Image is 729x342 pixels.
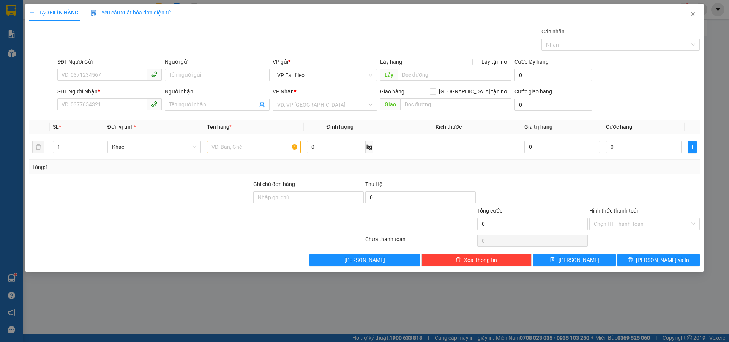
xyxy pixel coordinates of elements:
[29,9,79,16] span: TẠO ĐƠN HÀNG
[533,254,615,266] button: save[PERSON_NAME]
[690,11,696,17] span: close
[688,144,696,150] span: plus
[165,87,269,96] div: Người nhận
[57,87,162,96] div: SĐT Người Nhận
[107,124,136,130] span: Đơn vị tính
[273,88,294,95] span: VP Nhận
[53,124,59,130] span: SL
[380,69,398,81] span: Lấy
[478,58,511,66] span: Lấy tận nơi
[398,69,511,81] input: Dọc đường
[636,256,689,264] span: [PERSON_NAME] và In
[514,88,552,95] label: Cước giao hàng
[436,124,462,130] span: Kích thước
[436,87,511,96] span: [GEOGRAPHIC_DATA] tận nơi
[57,58,162,66] div: SĐT Người Gửi
[456,257,461,263] span: delete
[259,102,265,108] span: user-add
[524,124,552,130] span: Giá trị hàng
[309,254,420,266] button: [PERSON_NAME]
[559,256,599,264] span: [PERSON_NAME]
[253,191,364,203] input: Ghi chú đơn hàng
[112,141,197,153] span: Khác
[550,257,555,263] span: save
[151,71,157,77] span: phone
[400,98,511,110] input: Dọc đường
[344,256,385,264] span: [PERSON_NAME]
[628,257,633,263] span: printer
[29,10,35,15] span: plus
[380,88,404,95] span: Giao hàng
[682,4,704,25] button: Close
[91,10,97,16] img: icon
[253,181,295,187] label: Ghi chú đơn hàng
[688,141,697,153] button: plus
[380,59,402,65] span: Lấy hàng
[327,124,353,130] span: Định lượng
[151,101,157,107] span: phone
[524,141,600,153] input: 0
[477,208,502,214] span: Tổng cước
[589,208,640,214] label: Hình thức thanh toán
[366,141,373,153] span: kg
[207,141,301,153] input: VD: Bàn, Ghế
[514,99,592,111] input: Cước giao hàng
[91,9,171,16] span: Yêu cầu xuất hóa đơn điện tử
[464,256,497,264] span: Xóa Thông tin
[165,58,269,66] div: Người gửi
[364,235,477,248] div: Chưa thanh toán
[32,163,281,171] div: Tổng: 1
[380,98,400,110] span: Giao
[541,28,565,35] label: Gán nhãn
[273,58,377,66] div: VP gửi
[365,181,383,187] span: Thu Hộ
[207,124,232,130] span: Tên hàng
[277,69,372,81] span: VP Ea H`leo
[32,141,44,153] button: delete
[514,59,549,65] label: Cước lấy hàng
[514,69,592,81] input: Cước lấy hàng
[617,254,700,266] button: printer[PERSON_NAME] và In
[421,254,532,266] button: deleteXóa Thông tin
[606,124,632,130] span: Cước hàng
